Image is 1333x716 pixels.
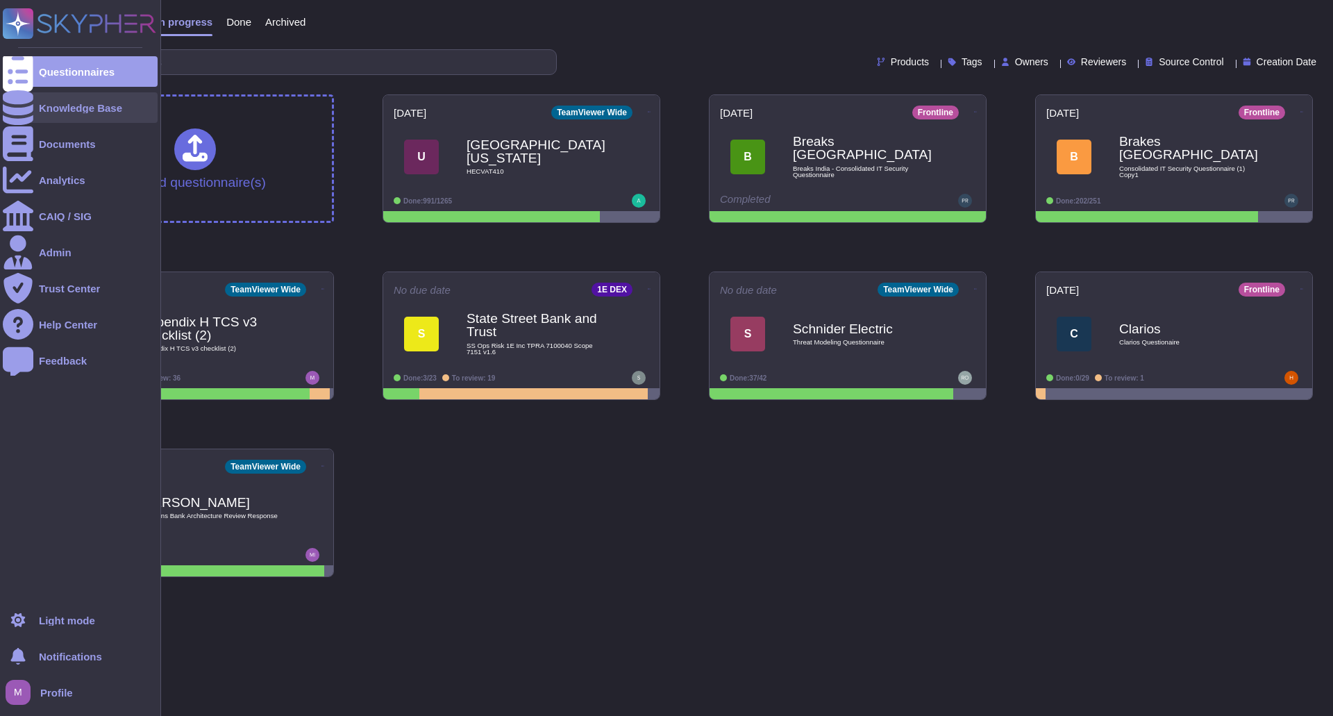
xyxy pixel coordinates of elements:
[265,17,305,27] span: Archived
[1056,374,1089,382] span: Done: 0/29
[1119,322,1258,335] b: Clarios
[793,339,932,346] span: Threat Modeling Questionnaire
[140,513,279,526] span: Simmons Bank Architecture Review Response Form
[1046,108,1079,118] span: [DATE]
[140,345,279,352] span: Appendix H TCS v3 checklist (2)
[720,194,890,208] div: Completed
[1284,371,1298,385] img: user
[467,168,605,175] span: HECVAT410
[592,283,632,297] div: 1E DEX
[730,374,766,382] span: Done: 37/42
[39,356,87,366] div: Feedback
[394,285,451,295] span: No due date
[225,460,306,474] div: TeamViewer Wide
[124,128,266,189] div: Upload questionnaire(s)
[958,371,972,385] img: user
[404,317,439,351] div: S
[958,194,972,208] img: user
[1159,57,1223,67] span: Source Control
[467,312,605,338] b: State Street Bank and Trust
[3,201,158,231] a: CAIQ / SIG
[3,345,158,376] a: Feedback
[3,56,158,87] a: Questionnaires
[730,140,765,174] div: B
[39,283,100,294] div: Trust Center
[3,309,158,340] a: Help Center
[1284,194,1298,208] img: user
[394,108,426,118] span: [DATE]
[3,677,40,708] button: user
[878,283,959,297] div: TeamViewer Wide
[40,688,73,698] span: Profile
[1046,285,1079,295] span: [DATE]
[140,315,279,342] b: Appendix H TCS v3 checklist (2)
[225,283,306,297] div: TeamViewer Wide
[793,322,932,335] b: Schnider Electric
[551,106,632,119] div: TeamViewer Wide
[6,680,31,705] img: user
[1056,197,1101,205] span: Done: 202/251
[1119,135,1258,161] b: Brakes [GEOGRAPHIC_DATA]
[632,194,646,208] img: user
[3,128,158,159] a: Documents
[1119,339,1258,346] span: Clarios Questionaire
[1119,165,1258,178] span: Consolidated IT Security Questionnaire (1) Copy1
[793,135,932,161] b: Breaks [GEOGRAPHIC_DATA]
[3,273,158,303] a: Trust Center
[793,165,932,178] span: Breaks India - Consolidated IT Security Questionnaire
[1239,283,1285,297] div: Frontline
[305,548,319,562] img: user
[39,67,115,77] div: Questionnaires
[156,17,212,27] span: In progress
[39,175,85,185] div: Analytics
[467,342,605,356] span: SS Ops Risk 1E Inc TPRA 7100040 Scope 7151 v1.6
[305,371,319,385] img: user
[3,92,158,123] a: Knowledge Base
[140,496,279,509] b: [PERSON_NAME]
[467,138,605,165] b: [GEOGRAPHIC_DATA][US_STATE]
[1239,106,1285,119] div: Frontline
[55,50,556,74] input: Search by keywords
[39,103,122,113] div: Knowledge Base
[1057,140,1091,174] div: B
[1015,57,1048,67] span: Owners
[403,374,437,382] span: Done: 3/23
[404,140,439,174] div: U
[912,106,959,119] div: Frontline
[1057,317,1091,351] div: C
[1081,57,1126,67] span: Reviewers
[39,211,92,222] div: CAIQ / SIG
[39,615,95,626] div: Light mode
[3,165,158,195] a: Analytics
[3,237,158,267] a: Admin
[452,374,496,382] span: To review: 19
[962,57,982,67] span: Tags
[1257,57,1316,67] span: Creation Date
[1105,374,1144,382] span: To review: 1
[39,651,102,662] span: Notifications
[720,108,753,118] span: [DATE]
[39,319,97,330] div: Help Center
[720,285,777,295] span: No due date
[39,139,96,149] div: Documents
[39,247,72,258] div: Admin
[226,17,251,27] span: Done
[632,371,646,385] img: user
[403,197,452,205] span: Done: 991/1265
[730,317,765,351] div: S
[891,57,929,67] span: Products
